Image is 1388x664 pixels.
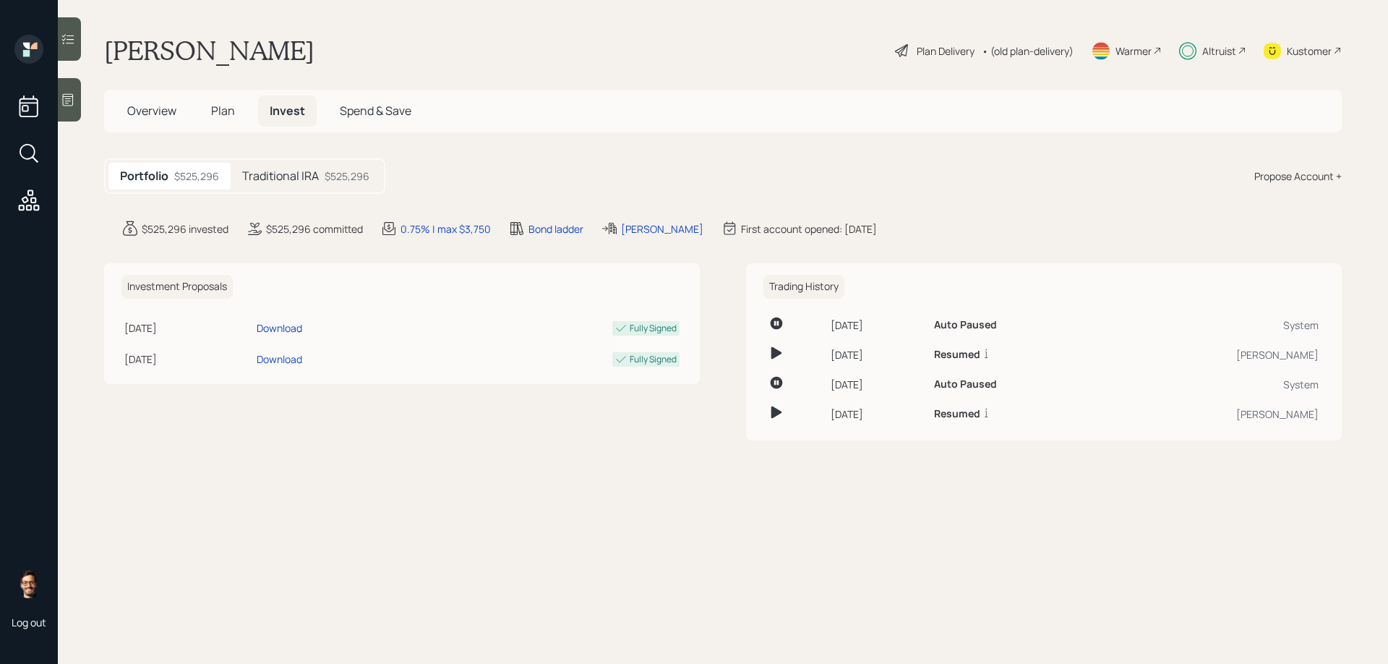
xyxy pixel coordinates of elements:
[211,103,235,119] span: Plan
[621,221,703,237] div: [PERSON_NAME]
[257,352,302,367] div: Download
[104,35,314,67] h1: [PERSON_NAME]
[14,569,43,598] img: sami-boghos-headshot.png
[1109,318,1319,333] div: System
[1254,169,1342,184] div: Propose Account +
[340,103,411,119] span: Spend & Save
[831,347,922,362] div: [DATE]
[982,43,1074,59] div: • (old plan-delivery)
[934,378,997,391] h6: Auto Paused
[270,103,305,119] span: Invest
[630,353,677,366] div: Fully Signed
[831,407,922,422] div: [DATE]
[266,221,363,237] div: $525,296 committed
[174,169,219,184] div: $525,296
[121,275,233,299] h6: Investment Proposals
[1202,43,1236,59] div: Altruist
[630,322,677,335] div: Fully Signed
[1287,43,1332,59] div: Kustomer
[12,616,46,629] div: Log out
[934,349,980,361] h6: Resumed
[257,320,302,336] div: Download
[917,43,974,59] div: Plan Delivery
[831,318,922,333] div: [DATE]
[1109,377,1319,392] div: System
[741,221,877,237] div: First account opened: [DATE]
[242,169,319,183] h5: Traditional IRA
[831,377,922,392] div: [DATE]
[1109,347,1319,362] div: [PERSON_NAME]
[1109,407,1319,422] div: [PERSON_NAME]
[325,169,369,184] div: $525,296
[142,221,228,237] div: $525,296 invested
[528,221,583,237] div: Bond ladder
[124,352,251,367] div: [DATE]
[934,408,980,420] h6: Resumed
[124,320,251,336] div: [DATE]
[127,103,176,119] span: Overview
[763,275,844,299] h6: Trading History
[400,221,491,237] div: 0.75% | max $3,750
[934,319,997,331] h6: Auto Paused
[1115,43,1152,59] div: Warmer
[120,169,168,183] h5: Portfolio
